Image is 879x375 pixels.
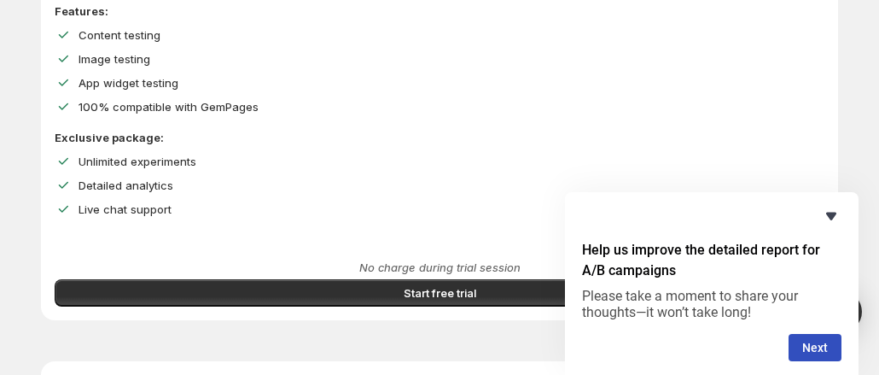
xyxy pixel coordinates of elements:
p: Features: [55,3,824,20]
p: No charge during trial session [55,259,824,276]
div: Help us improve the detailed report for A/B campaigns [582,206,841,361]
span: Live chat support [79,202,172,216]
span: Detailed analytics [79,179,173,192]
button: Hide survey [821,206,841,226]
span: 100% compatible with GemPages [79,100,259,114]
h2: Help us improve the detailed report for A/B campaigns [582,240,841,281]
span: Start free trial [404,284,476,302]
button: Start free trial [55,279,824,307]
span: Image testing [79,52,150,66]
button: Next question [789,334,841,361]
p: Please take a moment to share your thoughts—it won’t take long! [582,288,841,320]
p: Exclusive package: [55,129,824,146]
span: App widget testing [79,76,178,90]
span: Content testing [79,28,160,42]
span: Unlimited experiments [79,155,196,168]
